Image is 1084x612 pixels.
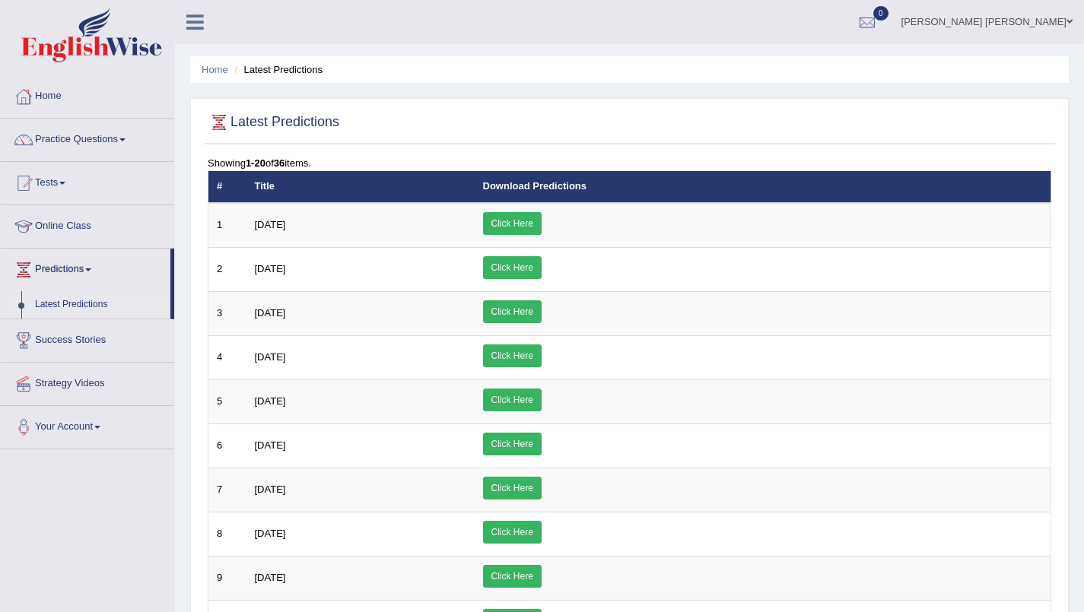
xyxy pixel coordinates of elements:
[208,247,246,291] td: 2
[1,119,174,157] a: Practice Questions
[255,439,286,451] span: [DATE]
[208,556,246,600] td: 9
[208,423,246,468] td: 6
[1,319,174,357] a: Success Stories
[208,203,246,248] td: 1
[873,6,888,21] span: 0
[230,62,323,77] li: Latest Predictions
[483,300,542,323] a: Click Here
[28,291,170,319] a: Latest Predictions
[1,75,174,113] a: Home
[208,512,246,556] td: 8
[483,388,542,411] a: Click Here
[483,477,542,499] a: Click Here
[1,205,174,243] a: Online Class
[483,565,542,588] a: Click Here
[255,351,286,363] span: [DATE]
[255,395,286,407] span: [DATE]
[255,307,286,319] span: [DATE]
[255,263,286,274] span: [DATE]
[1,363,174,401] a: Strategy Videos
[255,484,286,495] span: [DATE]
[255,572,286,583] span: [DATE]
[208,291,246,335] td: 3
[483,212,542,235] a: Click Here
[208,171,246,203] th: #
[483,344,542,367] a: Click Here
[202,64,228,75] a: Home
[483,256,542,279] a: Click Here
[255,528,286,539] span: [DATE]
[483,521,542,544] a: Click Here
[246,157,265,169] b: 1-20
[1,162,174,200] a: Tests
[1,249,170,287] a: Predictions
[274,157,285,169] b: 36
[475,171,1051,203] th: Download Predictions
[208,156,1051,170] div: Showing of items.
[483,433,542,455] a: Click Here
[208,379,246,423] td: 5
[255,219,286,230] span: [DATE]
[246,171,475,203] th: Title
[208,111,339,134] h2: Latest Predictions
[208,468,246,512] td: 7
[1,406,174,444] a: Your Account
[208,335,246,379] td: 4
